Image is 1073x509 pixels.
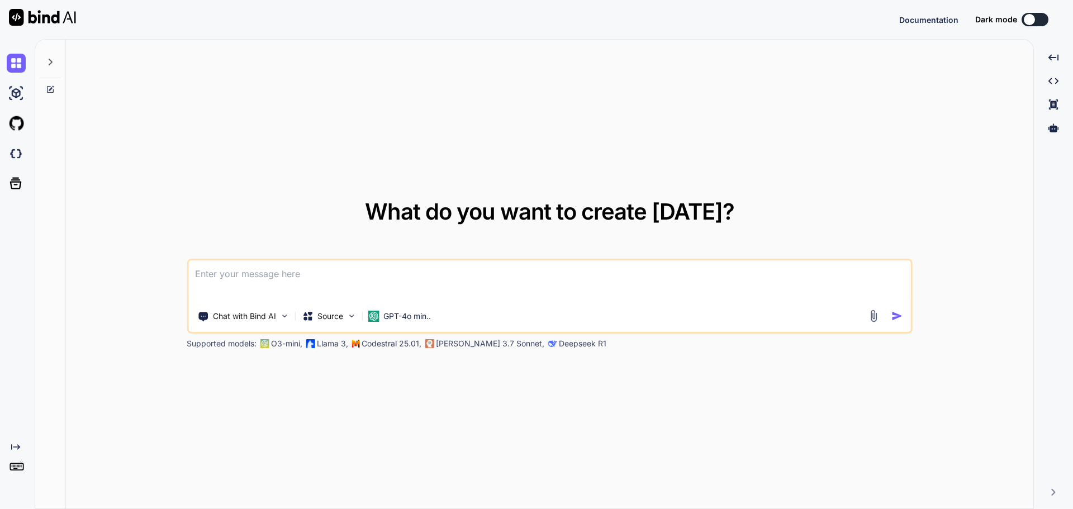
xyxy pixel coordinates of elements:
[7,84,26,103] img: ai-studio
[362,338,421,349] p: Codestral 25.01,
[975,14,1017,25] span: Dark mode
[365,198,734,225] span: What do you want to create [DATE]?
[7,114,26,133] img: githubLight
[260,339,269,348] img: GPT-4
[899,15,958,25] span: Documentation
[867,310,880,322] img: attachment
[368,311,379,322] img: GPT-4o mini
[271,338,302,349] p: O3-mini,
[899,14,958,26] button: Documentation
[559,338,606,349] p: Deepseek R1
[187,338,257,349] p: Supported models:
[891,310,903,322] img: icon
[346,311,356,321] img: Pick Models
[7,144,26,163] img: darkCloudIdeIcon
[9,9,76,26] img: Bind AI
[317,338,348,349] p: Llama 3,
[213,311,276,322] p: Chat with Bind AI
[352,340,359,348] img: Mistral-AI
[436,338,544,349] p: [PERSON_NAME] 3.7 Sonnet,
[279,311,289,321] img: Pick Tools
[317,311,343,322] p: Source
[425,339,434,348] img: claude
[548,339,557,348] img: claude
[7,54,26,73] img: chat
[306,339,315,348] img: Llama2
[383,311,431,322] p: GPT-4o min..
